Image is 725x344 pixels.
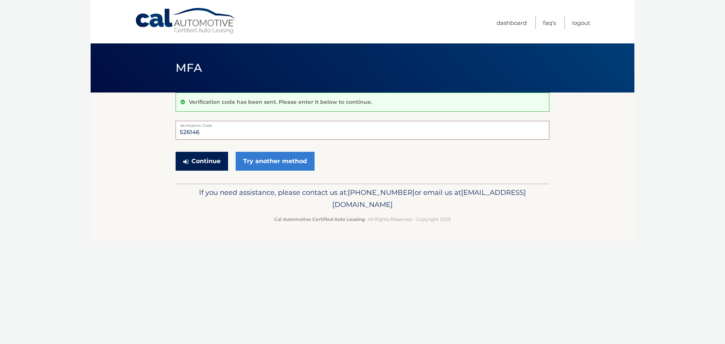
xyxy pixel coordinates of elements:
[176,152,228,171] button: Continue
[176,61,202,75] span: MFA
[332,188,526,209] span: [EMAIL_ADDRESS][DOMAIN_NAME]
[572,17,590,29] a: Logout
[180,187,545,211] p: If you need assistance, please contact us at: or email us at
[189,99,372,105] p: Verification code has been sent. Please enter it below to continue.
[497,17,527,29] a: Dashboard
[180,215,545,223] p: - All Rights Reserved - Copyright 2025
[236,152,315,171] a: Try another method
[176,121,549,127] label: Verification Code
[135,8,237,34] a: Cal Automotive
[543,17,556,29] a: FAQ's
[274,216,365,222] strong: Cal Automotive Certified Auto Leasing
[348,188,415,197] span: [PHONE_NUMBER]
[176,121,549,140] input: Verification Code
